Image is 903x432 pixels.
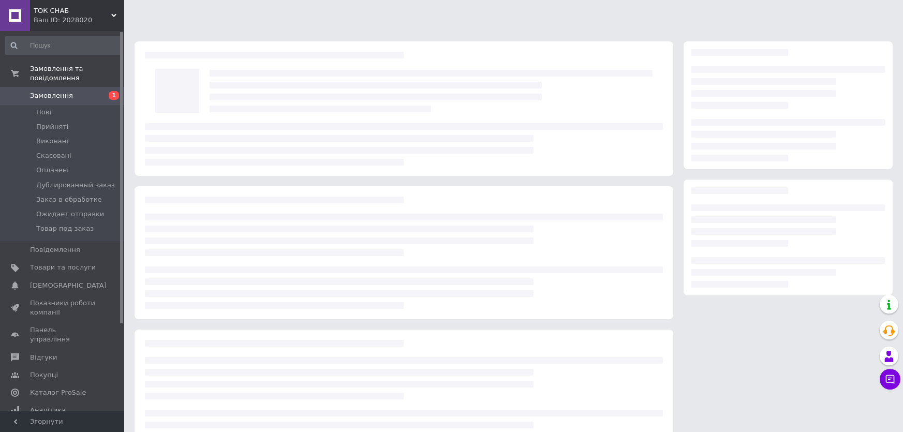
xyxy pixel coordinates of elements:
[34,6,111,16] span: ТОК СНАБ
[30,64,124,83] span: Замовлення та повідомлення
[34,16,124,25] div: Ваш ID: 2028020
[880,369,900,390] button: Чат з покупцем
[5,36,122,55] input: Пошук
[30,263,96,272] span: Товари та послуги
[36,210,104,219] span: Ожидает отправки
[109,91,119,100] span: 1
[30,299,96,317] span: Показники роботи компанії
[30,91,73,100] span: Замовлення
[36,137,68,146] span: Виконані
[30,388,86,397] span: Каталог ProSale
[36,108,51,117] span: Нові
[36,181,115,190] span: Дублированный заказ
[30,325,96,344] span: Панель управління
[36,195,102,204] span: Заказ в обработке
[36,224,94,233] span: Товар под заказ
[36,151,71,160] span: Скасовані
[30,370,58,380] span: Покупці
[36,122,68,131] span: Прийняті
[30,353,57,362] span: Відгуки
[30,245,80,255] span: Повідомлення
[36,166,69,175] span: Оплачені
[30,281,107,290] span: [DEMOGRAPHIC_DATA]
[30,406,66,415] span: Аналітика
